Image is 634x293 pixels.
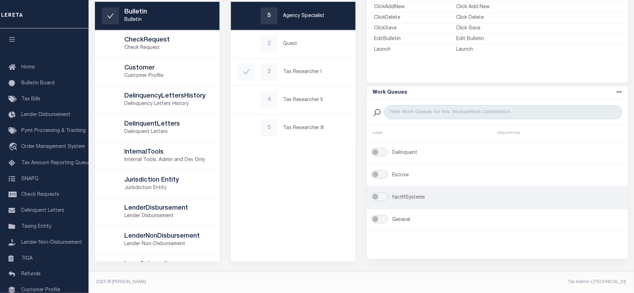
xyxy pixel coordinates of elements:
p: EditBulletin [374,35,456,43]
span: Pymt Processing & Tracking [21,128,86,133]
p: Click Save [456,25,538,32]
a: ClickSaveClick Save [367,23,628,34]
p: Agency Specialist [283,12,349,20]
h5: Work Queues [373,90,407,96]
p: Customer Profile [125,72,213,80]
i: travel_explore [9,143,20,152]
p: Launch [374,46,456,54]
div: 5 [261,120,278,137]
a: LenderNonDisbursementLender Non-Disbursement [95,226,220,254]
span: TIQA [21,256,33,261]
span: Delinquent Letters [21,208,64,213]
p: Escrow [392,172,622,179]
h5: DelinquentLetters [125,121,213,128]
div: NAME [373,131,497,136]
a: LaunchLaunch [367,45,628,55]
h5: Jurisdiction Entity [125,177,213,184]
p: Jurisdiction Entity [125,184,213,192]
p: Internal Tools, Admin and Dev Only [125,156,213,164]
span: Tax Bills [21,97,40,102]
p: ClickDelete [374,14,456,22]
p: Check Request [125,44,213,52]
span: Lender Non-Disbursement [21,240,82,245]
span: Check Requests [21,192,59,197]
a: ClickDeleteClick Delete [367,13,628,23]
div: 5 [261,7,278,24]
h5: DelinquencyLettersHistory [125,93,213,100]
span: Lender Disbursement [21,112,70,117]
p: Edit Bulletin [456,35,538,43]
p: Tax Researcher II [283,96,349,104]
p: Delinquent [392,149,622,157]
span: Refunds [21,272,41,277]
a: CheckRequestCheck Request [95,30,220,58]
span: Bulletin Board [21,81,55,86]
a: 4Tax Researcher II [231,86,356,114]
p: Click Delete [456,14,538,22]
div: Tax Admin v.[TECHNICAL_ID] [367,279,626,285]
h5: Bulletin [125,9,213,16]
a: Jurisdiction EntityJurisdiction Entity [95,170,220,198]
a: LenderDisbursementLender Disbursement [95,198,220,226]
p: ClickAddNew [374,4,456,11]
span: Tax Amount Reporting Queue [21,161,90,166]
div: 2 [261,63,278,81]
p: factRSystems [392,194,622,201]
span: Taxing Entity [21,224,51,229]
a: DelinquentLettersDelinquent Letters [95,114,220,142]
a: 2Guest [231,30,356,58]
span: Home [21,65,35,70]
p: Launch [456,46,538,54]
input: Filter Work Queues for this Module/Role Combination [384,105,622,119]
a: DelinquencyLettersHistoryDelinquency Letters History [95,86,220,114]
span: Customer Profile [21,288,60,293]
a: 2Tax Researcher I [231,58,356,86]
a: BulletinBulletin [95,2,220,30]
div: 4 [261,92,278,109]
a: LoanOnboardingLoan Onboarding [95,254,220,282]
h5: CheckRequest [125,37,213,44]
a: EditBulletinEdit Bulletin [367,34,628,44]
a: CustomerCustomer Profile [95,58,220,86]
p: Lender Disbursement [125,212,213,220]
div: 2 [261,35,278,52]
p: Guest [283,40,349,48]
p: Tax Researcher III [283,125,349,132]
p: Bulletin [125,16,213,24]
span: SNAPQ [21,176,39,181]
h5: LenderDisbursement [125,205,213,212]
p: Delinquency Letters History [125,100,213,108]
p: ClickSave [374,25,456,32]
a: InternalToolsInternal Tools, Admin and Dev Only [95,142,220,170]
a: 5Agency Specialist [231,2,356,30]
a: ClickAddNewClick Add New [367,2,628,12]
span: Order Management System [21,144,85,149]
div: 2025 © [PERSON_NAME]. [91,279,362,285]
p: General [392,216,622,224]
h5: LoanOnboarding [125,261,213,269]
div: DESCRIPTION [497,131,622,136]
a: 5Tax Researcher III [231,114,356,142]
p: Tax Researcher I [283,68,349,76]
p: Click Add New [456,4,538,11]
h5: InternalTools [125,149,213,156]
h5: LenderNonDisbursement [125,233,213,241]
p: Lender Non-Disbursement [125,241,213,248]
p: Delinquent Letters [125,128,213,136]
h5: Customer [125,65,213,72]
